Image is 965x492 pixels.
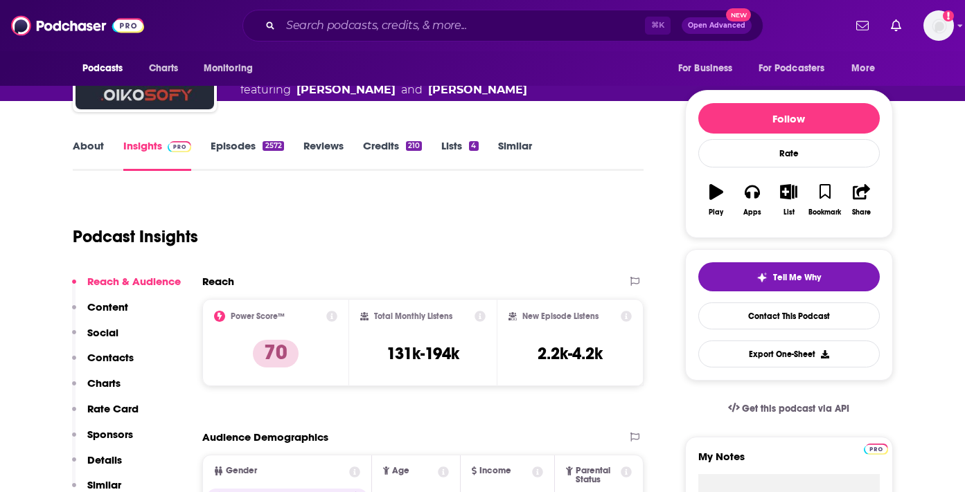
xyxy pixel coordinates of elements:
button: Content [72,300,128,326]
p: Social [87,326,118,339]
div: Share [852,208,871,217]
button: Follow [698,103,880,134]
span: featuring [240,82,527,98]
span: Get this podcast via API [742,403,849,414]
p: Content [87,300,128,313]
a: Show notifications dropdown [851,14,874,37]
span: Gender [226,466,257,475]
img: tell me why sparkle [756,272,768,283]
div: Rate [698,139,880,167]
div: 210 [406,141,422,151]
div: [PERSON_NAME] [296,82,396,98]
button: Apps [734,175,770,225]
button: Play [698,175,734,225]
a: Reviews [303,139,344,171]
a: Show notifications dropdown [885,14,907,37]
span: For Podcasters [759,59,825,78]
div: Bookmark [808,208,841,217]
a: About [73,139,104,171]
div: Play [709,208,723,217]
span: Age [392,466,409,475]
p: Rate Card [87,402,139,415]
button: open menu [73,55,141,82]
div: List [783,208,795,217]
span: Parental Status [576,466,619,484]
svg: Add a profile image [943,10,954,21]
p: 70 [253,340,299,367]
span: Income [479,466,511,475]
span: Open Advanced [688,22,745,29]
p: Reach & Audience [87,275,181,288]
div: Apps [743,208,761,217]
p: Details [87,453,122,466]
button: Share [843,175,879,225]
button: Export One-Sheet [698,340,880,367]
h2: Audience Demographics [202,430,328,444]
div: [PERSON_NAME] [428,82,527,98]
img: Podchaser - Follow, Share and Rate Podcasts [11,12,144,39]
a: Get this podcast via API [717,392,861,426]
p: Similar [87,478,121,491]
button: open menu [669,55,750,82]
p: Contacts [87,351,134,364]
div: 2572 [263,141,283,151]
button: Sponsors [72,428,133,453]
h2: New Episode Listens [522,311,599,321]
span: Monitoring [204,59,253,78]
p: Charts [87,376,121,390]
a: InsightsPodchaser Pro [123,139,192,171]
h2: Power Score™ [231,311,285,321]
a: Pro website [864,441,888,455]
a: Credits210 [363,139,422,171]
a: Similar [498,139,532,171]
span: New [726,8,751,21]
img: User Profile [923,10,954,41]
span: Logged in as megcassidy [923,10,954,41]
img: Podchaser Pro [168,141,192,152]
a: Charts [140,55,187,82]
label: My Notes [698,450,880,474]
img: Podchaser Pro [864,444,888,455]
h1: Podcast Insights [73,226,198,247]
h2: Reach [202,275,234,288]
h2: Total Monthly Listens [374,311,452,321]
span: More [851,59,875,78]
h3: 131k-194k [387,343,459,364]
span: Podcasts [82,59,123,78]
input: Search podcasts, credits, & more... [281,15,645,37]
p: Sponsors [87,428,133,441]
button: Charts [72,376,121,402]
button: Contacts [72,351,134,376]
span: and [401,82,423,98]
div: Search podcasts, credits, & more... [242,10,763,42]
button: Open AdvancedNew [682,17,752,34]
span: Charts [149,59,179,78]
button: Rate Card [72,402,139,428]
button: Social [72,326,118,352]
button: Bookmark [807,175,843,225]
span: For Business [678,59,733,78]
button: open menu [750,55,845,82]
button: Details [72,453,122,479]
button: open menu [194,55,271,82]
a: Lists4 [441,139,478,171]
button: Reach & Audience [72,275,181,300]
span: ⌘ K [645,17,671,35]
button: Show profile menu [923,10,954,41]
a: Episodes2572 [211,139,283,171]
span: Tell Me Why [773,272,821,283]
button: tell me why sparkleTell Me Why [698,262,880,291]
button: List [770,175,806,225]
div: 4 [469,141,478,151]
button: open menu [842,55,892,82]
a: Contact This Podcast [698,302,880,329]
h3: 2.2k-4.2k [538,343,603,364]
